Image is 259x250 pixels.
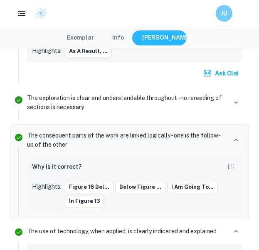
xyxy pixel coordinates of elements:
svg: Correct [14,227,24,237]
p: Highlights: [32,182,62,191]
button: [PERSON_NAME] [134,30,199,45]
p: The exploration is clear and understandable throughout - no rereading of sections is necessary [27,93,227,112]
button: In Figure 13 [65,195,104,207]
button: JU [216,5,232,22]
h6: Why is it correct? [32,162,81,171]
p: The consequent parts of the work are linked logically - one is the follow-up of the other [27,131,227,149]
a: Clastify logo [30,7,47,20]
p: The use of technology, when applied, is clearly indicated and explained [27,227,217,236]
button: I am going to... [167,181,218,193]
svg: Correct [14,95,24,105]
button: Below Figure ... [115,181,165,193]
button: Exemplar [59,30,102,45]
button: Ask Clai [202,66,242,81]
h6: JU [220,9,229,18]
button: Info [104,30,132,45]
button: Figure 18 bel... [65,181,113,193]
p: Highlights: [32,46,62,55]
img: Clastify logo [35,7,47,20]
img: clai.svg [203,69,212,77]
svg: Correct [14,132,24,142]
button: As a result, ... [65,45,112,57]
button: Report mistake/confusion [225,161,237,172]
